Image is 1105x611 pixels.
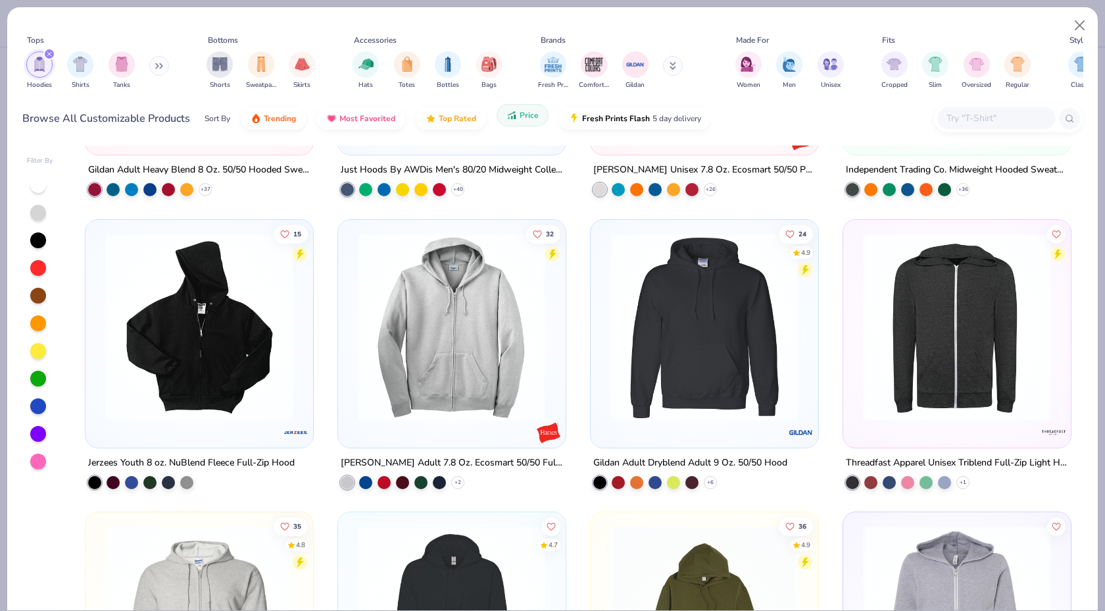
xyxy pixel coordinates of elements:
span: Shorts [210,80,230,90]
span: Tanks [113,80,130,90]
img: Independent Trading Co. logo [1040,126,1066,152]
button: filter button [246,51,276,90]
div: Fits [882,34,895,46]
span: Sweatpants [246,80,276,90]
img: Hats Image [358,57,374,72]
span: Fresh Prints [538,80,568,90]
span: 5 day delivery [652,111,701,126]
span: Hoodies [27,80,52,90]
span: 35 [294,523,302,530]
button: filter button [962,51,991,90]
div: Gildan Adult Heavy Blend 8 Oz. 50/50 Hooded Sweatshirt [88,161,310,178]
button: Most Favorited [316,107,405,130]
div: filter for Comfort Colors [579,51,609,90]
span: Unisex [821,80,841,90]
button: Like [779,518,813,536]
img: Fresh Prints Image [543,55,563,74]
img: Bags Image [481,57,496,72]
div: Accessories [354,34,397,46]
img: Cropped Image [887,57,902,72]
div: filter for Bottles [435,51,461,90]
span: + 36 [958,185,968,193]
div: filter for Tanks [109,51,135,90]
div: Independent Trading Co. Midweight Hooded Sweatshirt [846,161,1068,178]
img: Regular Image [1010,57,1025,72]
div: Tops [27,34,44,46]
button: filter button [353,51,379,90]
div: filter for Classic [1068,51,1094,90]
div: filter for Regular [1004,51,1031,90]
span: Cropped [881,80,908,90]
img: 1310f9df-ba90-4f24-9bb0-edde08d34145 [804,232,1006,421]
div: [PERSON_NAME] Unisex 7.8 Oz. Ecosmart 50/50 Pullover Hooded Sweatshirt [593,161,816,178]
span: Gildan [626,80,645,90]
div: filter for Fresh Prints [538,51,568,90]
span: Skirts [293,80,310,90]
img: Hanes logo [788,126,814,152]
div: Browse All Customizable Products [22,111,190,126]
span: Slim [929,80,942,90]
img: Women Image [741,57,756,72]
span: + 1 [960,478,966,486]
img: Men Image [782,57,797,72]
span: Totes [399,80,415,90]
img: most_fav.gif [326,113,337,124]
div: filter for Unisex [818,51,844,90]
div: 4.8 [297,541,306,550]
span: 36 [798,523,806,530]
span: + 40 [453,185,463,193]
img: Gildan logo [788,419,814,445]
div: filter for Men [776,51,802,90]
img: Bottles Image [441,57,455,72]
img: Sweatpants Image [254,57,268,72]
span: 32 [546,230,554,237]
img: Just Hoods By AWDis logo [535,126,562,152]
img: Unisex Image [823,57,838,72]
img: Hanes logo [535,419,562,445]
div: 4.9 [801,541,810,550]
img: 966b1829-d788-4978-b8c7-8fea349d0687 [99,232,300,421]
img: Totes Image [400,57,414,72]
span: Women [737,80,760,90]
div: Threadfast Apparel Unisex Triblend Full-Zip Light Hoodie [846,454,1068,471]
img: 22b153ff-d651-4a3e-ba52-61246ce3ae9b [552,232,754,421]
button: Like [1047,518,1066,536]
div: Just Hoods By AWDis Men's 80/20 Midweight College Hooded Sweatshirt [341,161,563,178]
button: filter button [26,51,53,90]
span: Price [520,110,539,120]
span: Trending [264,113,296,124]
img: Oversized Image [969,57,984,72]
div: 4.9 [801,248,810,257]
span: Bottles [437,80,459,90]
button: filter button [538,51,568,90]
button: Like [542,518,560,536]
span: Hats [358,80,373,90]
img: Slim Image [928,57,943,72]
img: Threadfast Apparel logo [1040,419,1066,445]
div: Styles [1069,34,1091,46]
div: Filter By [27,156,53,166]
button: filter button [435,51,461,90]
div: Bottoms [208,34,238,46]
div: filter for Hats [353,51,379,90]
img: Skirts Image [295,57,310,72]
button: filter button [476,51,503,90]
button: filter button [109,51,135,90]
span: Comfort Colors [579,80,609,90]
div: filter for Hoodies [26,51,53,90]
span: Fresh Prints Flash [582,113,650,124]
div: Brands [541,34,566,46]
button: Close [1068,13,1093,38]
div: filter for Sweatpants [246,51,276,90]
span: Bags [481,80,497,90]
div: Made For [736,34,769,46]
button: filter button [1004,51,1031,90]
button: filter button [622,51,649,90]
span: 15 [294,230,302,237]
button: filter button [818,51,844,90]
span: Oversized [962,80,991,90]
span: Classic [1071,80,1092,90]
img: Comfort Colors Image [584,55,604,74]
img: Jerzees logo [283,419,309,445]
span: Shirts [72,80,89,90]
